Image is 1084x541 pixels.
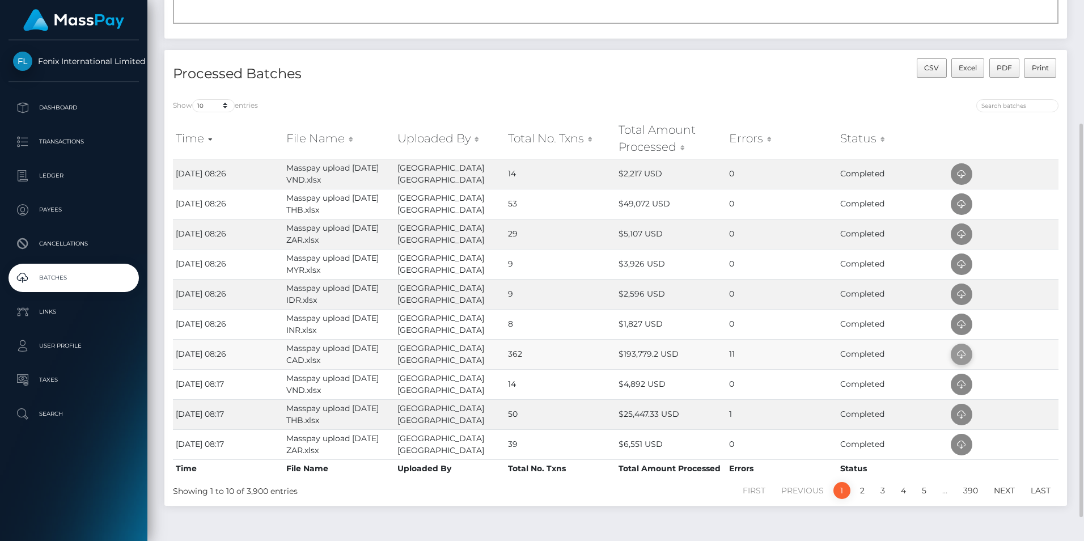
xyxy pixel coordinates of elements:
td: 9 [505,249,616,279]
span: Fenix International Limited [9,56,139,66]
th: Errors: activate to sort column ascending [726,119,837,159]
td: Completed [837,249,948,279]
td: [DATE] 08:26 [173,159,283,189]
td: $5,107 USD [616,219,726,249]
td: 39 [505,429,616,459]
td: [GEOGRAPHIC_DATA] [GEOGRAPHIC_DATA] [395,189,505,219]
td: [DATE] 08:26 [173,219,283,249]
td: Completed [837,399,948,429]
td: [DATE] 08:17 [173,369,283,399]
span: CSV [924,64,939,72]
td: $6,551 USD [616,429,726,459]
td: [DATE] 08:26 [173,279,283,309]
a: Transactions [9,128,139,156]
button: Print [1024,58,1056,78]
a: 3 [874,482,891,499]
td: $4,892 USD [616,369,726,399]
td: 50 [505,399,616,429]
td: Completed [837,429,948,459]
td: 0 [726,369,837,399]
p: Dashboard [13,99,134,116]
td: $2,596 USD [616,279,726,309]
a: 390 [957,482,984,499]
a: Dashboard [9,94,139,122]
select: Showentries [192,99,235,112]
td: [GEOGRAPHIC_DATA] [GEOGRAPHIC_DATA] [395,429,505,459]
th: File Name [283,459,394,477]
p: Links [13,303,134,320]
td: [GEOGRAPHIC_DATA] [GEOGRAPHIC_DATA] [395,309,505,339]
button: PDF [989,58,1020,78]
a: Last [1024,482,1057,499]
input: Search batches [976,99,1058,112]
a: 2 [854,482,871,499]
td: [GEOGRAPHIC_DATA] [GEOGRAPHIC_DATA] [395,159,505,189]
td: $2,217 USD [616,159,726,189]
td: Masspay upload [DATE] VND.xlsx [283,159,394,189]
td: [DATE] 08:17 [173,399,283,429]
img: Fenix International Limited [13,52,32,71]
td: 14 [505,159,616,189]
p: User Profile [13,337,134,354]
div: Showing 1 to 10 of 3,900 entries [173,481,532,497]
a: Ledger [9,162,139,190]
a: 1 [833,482,850,499]
td: Completed [837,339,948,369]
td: Masspay upload [DATE] IDR.xlsx [283,279,394,309]
td: [DATE] 08:26 [173,309,283,339]
th: File Name: activate to sort column ascending [283,119,394,159]
td: $1,827 USD [616,309,726,339]
td: $25,447.33 USD [616,399,726,429]
td: 53 [505,189,616,219]
td: [GEOGRAPHIC_DATA] [GEOGRAPHIC_DATA] [395,399,505,429]
td: Masspay upload [DATE] THB.xlsx [283,189,394,219]
td: [GEOGRAPHIC_DATA] [GEOGRAPHIC_DATA] [395,339,505,369]
td: 0 [726,429,837,459]
td: 0 [726,309,837,339]
td: Masspay upload [DATE] ZAR.xlsx [283,429,394,459]
label: Show entries [173,99,258,112]
td: 8 [505,309,616,339]
span: Excel [959,64,977,72]
th: Status: activate to sort column ascending [837,119,948,159]
th: Total No. Txns: activate to sort column ascending [505,119,616,159]
img: MassPay Logo [23,9,124,31]
td: Masspay upload [DATE] CAD.xlsx [283,339,394,369]
td: Completed [837,369,948,399]
td: 0 [726,249,837,279]
th: Status [837,459,948,477]
td: [GEOGRAPHIC_DATA] [GEOGRAPHIC_DATA] [395,279,505,309]
th: Total Amount Processed [616,459,726,477]
a: Cancellations [9,230,139,258]
a: Payees [9,196,139,224]
button: Excel [951,58,985,78]
th: Uploaded By: activate to sort column ascending [395,119,505,159]
td: 0 [726,189,837,219]
td: 0 [726,159,837,189]
td: Masspay upload [DATE] THB.xlsx [283,399,394,429]
span: Print [1032,64,1049,72]
p: Transactions [13,133,134,150]
p: Taxes [13,371,134,388]
th: Uploaded By [395,459,505,477]
a: 5 [916,482,933,499]
p: Payees [13,201,134,218]
td: 29 [505,219,616,249]
td: $3,926 USD [616,249,726,279]
td: $193,779.2 USD [616,339,726,369]
td: [DATE] 08:26 [173,249,283,279]
td: Completed [837,279,948,309]
td: Masspay upload [DATE] INR.xlsx [283,309,394,339]
td: Masspay upload [DATE] ZAR.xlsx [283,219,394,249]
th: Time: activate to sort column ascending [173,119,283,159]
a: 4 [895,482,912,499]
td: [DATE] 08:17 [173,429,283,459]
p: Cancellations [13,235,134,252]
td: [GEOGRAPHIC_DATA] [GEOGRAPHIC_DATA] [395,219,505,249]
a: Next [988,482,1021,499]
span: PDF [997,64,1012,72]
td: Masspay upload [DATE] VND.xlsx [283,369,394,399]
p: Ledger [13,167,134,184]
td: Masspay upload [DATE] MYR.xlsx [283,249,394,279]
th: Total No. Txns [505,459,616,477]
